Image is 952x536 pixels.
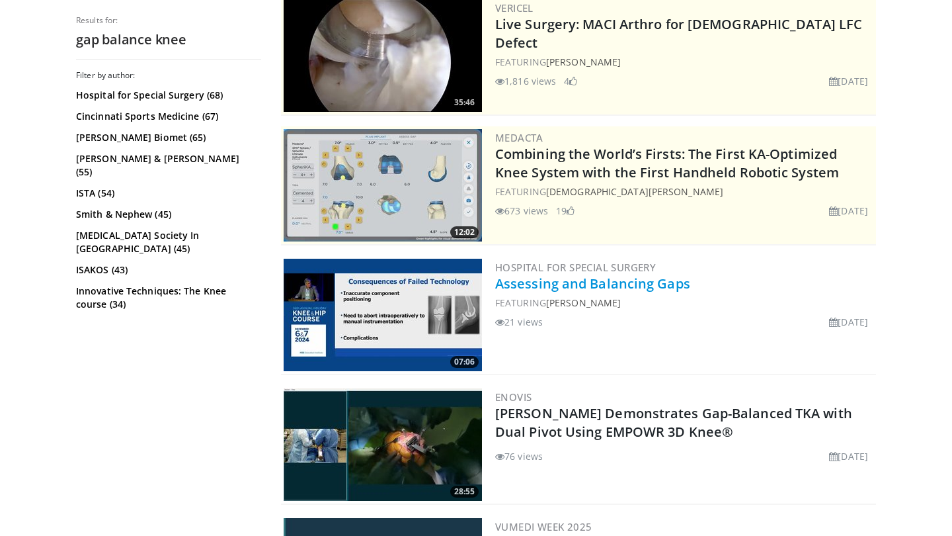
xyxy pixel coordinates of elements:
[495,449,543,463] li: 76 views
[829,204,868,218] li: [DATE]
[564,74,577,88] li: 4
[76,208,258,221] a: Smith & Nephew (45)
[76,31,261,48] h2: gap balance knee
[495,55,873,69] div: FEATURING
[495,15,862,52] a: Live Surgery: MACI Arthro for [DEMOGRAPHIC_DATA] LFC Defect
[450,97,479,109] span: 35:46
[76,263,258,277] a: ISAKOS (43)
[495,204,548,218] li: 673 views
[495,1,534,15] a: Vericel
[495,185,873,199] div: FEATURING
[76,70,261,81] h3: Filter by author:
[76,152,258,179] a: [PERSON_NAME] & [PERSON_NAME] (55)
[76,187,258,200] a: ISTA (54)
[450,356,479,368] span: 07:06
[76,15,261,26] p: Results for:
[76,89,258,102] a: Hospital for Special Surgery (68)
[829,74,868,88] li: [DATE]
[284,388,482,501] img: f2eb7e46-0718-475a-8f7c-ce1e319aa5a8.300x170_q85_crop-smart_upscale.jpg
[284,259,482,371] img: 04e5dd9c-e2ca-4872-9bdd-26a116100cb1.300x170_q85_crop-smart_upscale.jpg
[495,261,656,274] a: Hospital for Special Surgery
[495,520,592,533] a: Vumedi Week 2025
[546,185,723,198] a: [DEMOGRAPHIC_DATA][PERSON_NAME]
[76,285,258,311] a: Innovative Techniques: The Knee course (34)
[495,145,839,181] a: Combining the World’s Firsts: The First KA-Optimized Knee System with the First Handheld Robotic ...
[829,315,868,329] li: [DATE]
[284,259,482,371] a: 07:06
[829,449,868,463] li: [DATE]
[546,296,621,309] a: [PERSON_NAME]
[495,315,543,329] li: 21 views
[450,486,479,498] span: 28:55
[495,275,690,292] a: Assessing and Balancing Gaps
[284,129,482,242] a: 12:02
[76,110,258,123] a: Cincinnati Sports Medicine (67)
[284,129,482,242] img: aaf1b7f9-f888-4d9f-a252-3ca059a0bd02.300x170_q85_crop-smart_upscale.jpg
[76,131,258,144] a: [PERSON_NAME] Biomet (65)
[495,404,852,441] a: [PERSON_NAME] Demonstrates Gap-Balanced TKA with Dual Pivot Using EMPOWR 3D Knee®
[495,74,556,88] li: 1,816 views
[495,390,532,404] a: Enovis
[556,204,575,218] li: 19
[546,56,621,68] a: [PERSON_NAME]
[284,388,482,501] a: 28:55
[450,226,479,238] span: 12:02
[495,131,543,144] a: Medacta
[76,229,258,255] a: [MEDICAL_DATA] Society In [GEOGRAPHIC_DATA] (45)
[495,296,873,310] div: FEATURING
